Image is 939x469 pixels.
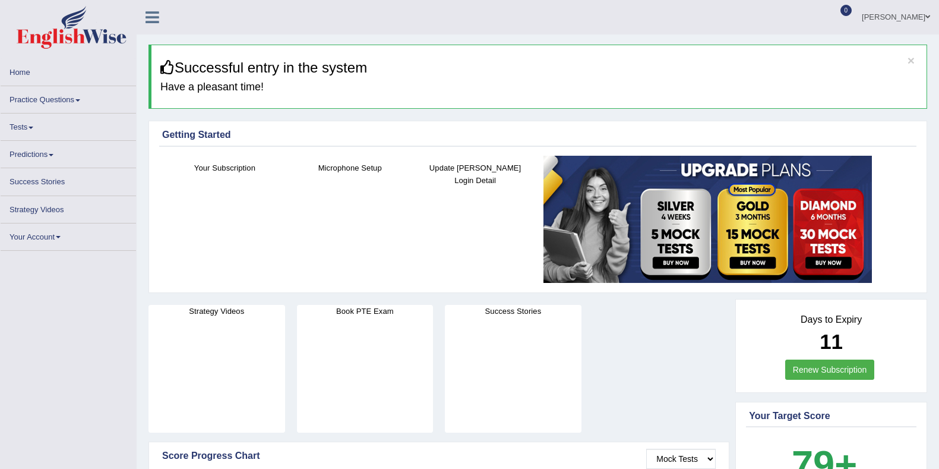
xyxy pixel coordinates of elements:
h4: Have a pleasant time! [160,81,918,93]
h4: Strategy Videos [148,305,285,317]
a: Your Account [1,224,136,247]
b: 11 [820,330,843,353]
h4: Microphone Setup [293,162,407,174]
a: Practice Questions [1,86,136,109]
div: Score Progress Chart [162,449,716,463]
a: Success Stories [1,168,136,191]
h3: Successful entry in the system [160,60,918,75]
h4: Days to Expiry [749,314,913,325]
img: small5.jpg [543,156,872,283]
h4: Success Stories [445,305,581,317]
h4: Book PTE Exam [297,305,434,317]
div: Getting Started [162,128,913,142]
a: Tests [1,114,136,137]
button: × [908,54,915,67]
a: Renew Subscription [785,360,875,380]
a: Home [1,59,136,82]
a: Strategy Videos [1,196,136,219]
a: Predictions [1,141,136,164]
div: Your Target Score [749,409,913,423]
span: 0 [840,5,852,16]
h4: Your Subscription [168,162,282,174]
h4: Update [PERSON_NAME] Login Detail [419,162,532,187]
